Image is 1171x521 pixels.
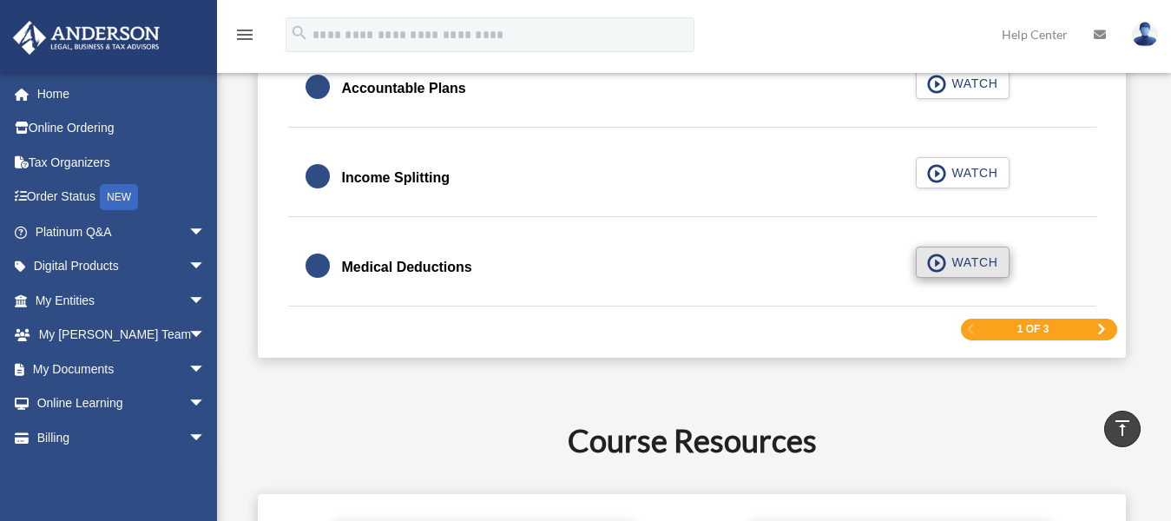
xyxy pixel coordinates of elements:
a: My [PERSON_NAME] Teamarrow_drop_down [12,318,232,353]
span: arrow_drop_down [188,249,223,285]
span: arrow_drop_down [188,352,223,387]
span: WATCH [946,75,997,92]
a: Accountable Plans WATCH [306,68,1079,109]
span: arrow_drop_down [188,386,223,422]
span: WATCH [946,254,997,271]
a: menu [234,30,255,45]
button: WATCH [916,247,1010,278]
div: Income Splitting [342,166,450,190]
button: WATCH [916,68,1010,99]
a: Billingarrow_drop_down [12,420,232,455]
i: search [290,23,309,43]
a: Order StatusNEW [12,180,232,215]
span: 1 of 3 [1017,324,1049,334]
span: arrow_drop_down [188,283,223,319]
a: Events Calendar [12,455,232,490]
a: Next Page [1096,323,1107,335]
div: NEW [100,184,138,210]
a: Medical Deductions WATCH [306,247,1079,288]
span: WATCH [946,164,997,181]
a: vertical_align_top [1104,411,1141,447]
span: arrow_drop_down [188,214,223,250]
a: Tax Organizers [12,145,232,180]
a: Online Learningarrow_drop_down [12,386,232,421]
div: Medical Deductions [342,255,472,280]
a: Income Splitting WATCH [306,157,1079,199]
a: Online Ordering [12,111,232,146]
div: Accountable Plans [342,76,466,101]
a: My Documentsarrow_drop_down [12,352,232,386]
span: arrow_drop_down [188,420,223,456]
i: menu [234,24,255,45]
a: Digital Productsarrow_drop_down [12,249,232,284]
img: Anderson Advisors Platinum Portal [8,21,165,55]
a: Home [12,76,232,111]
span: arrow_drop_down [188,318,223,353]
i: vertical_align_top [1112,418,1133,439]
a: My Entitiesarrow_drop_down [12,283,232,318]
h2: Course Resources [245,419,1139,462]
img: User Pic [1132,22,1158,47]
button: WATCH [916,157,1010,188]
a: Platinum Q&Aarrow_drop_down [12,214,232,249]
